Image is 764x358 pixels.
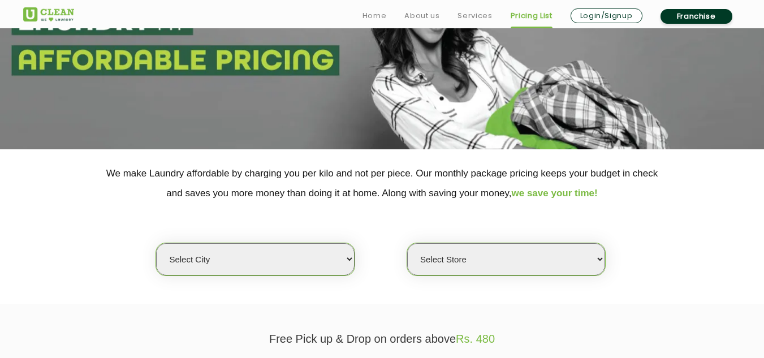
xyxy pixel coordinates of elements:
[362,9,387,23] a: Home
[23,7,74,21] img: UClean Laundry and Dry Cleaning
[456,333,495,345] span: Rs. 480
[661,9,732,24] a: Franchise
[511,9,553,23] a: Pricing List
[23,333,741,346] p: Free Pick up & Drop on orders above
[457,9,492,23] a: Services
[512,188,598,199] span: we save your time!
[23,163,741,203] p: We make Laundry affordable by charging you per kilo and not per piece. Our monthly package pricin...
[404,9,439,23] a: About us
[571,8,642,23] a: Login/Signup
